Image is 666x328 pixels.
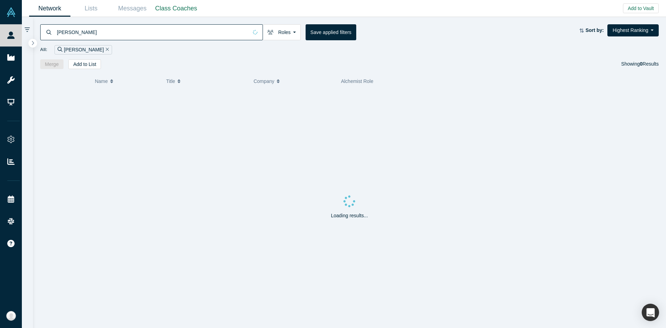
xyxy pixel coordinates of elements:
[40,59,64,69] button: Merge
[640,61,643,67] strong: 0
[104,46,109,54] button: Remove Filter
[70,0,112,17] a: Lists
[95,74,159,89] button: Name
[166,74,175,89] span: Title
[640,61,659,67] span: Results
[306,24,356,40] button: Save applied filters
[621,59,659,69] div: Showing
[112,0,153,17] a: Messages
[153,0,199,17] a: Class Coaches
[331,212,368,219] p: Loading results...
[586,27,604,33] strong: Sort by:
[54,45,112,54] div: [PERSON_NAME]
[68,59,101,69] button: Add to List
[29,0,70,17] a: Network
[623,3,659,13] button: Add to Vault
[6,7,16,17] img: Alchemist Vault Logo
[607,24,659,36] button: Highest Ranking
[6,311,16,321] img: Anna Sanchez's Account
[263,24,301,40] button: Roles
[254,74,274,89] span: Company
[166,74,246,89] button: Title
[40,46,48,53] span: All:
[56,24,248,40] input: Search by name, title, company, summary, expertise, investment criteria or topics of focus
[341,78,373,84] span: Alchemist Role
[95,74,108,89] span: Name
[254,74,334,89] button: Company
